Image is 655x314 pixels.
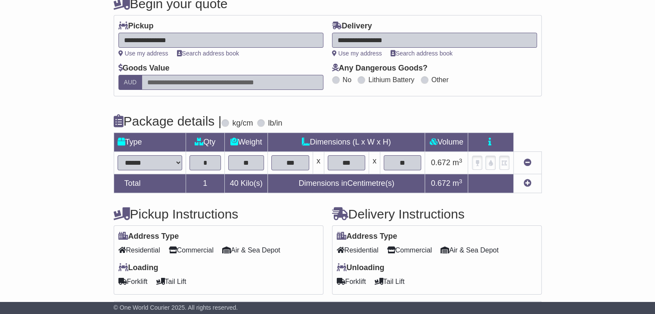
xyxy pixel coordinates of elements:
a: Use my address [118,50,168,57]
td: Kilo(s) [224,174,268,193]
td: Weight [224,133,268,152]
a: Add new item [524,179,531,188]
span: Forklift [337,275,366,288]
span: Air & Sea Depot [222,243,280,257]
span: Tail Lift [375,275,405,288]
label: Other [431,76,449,84]
label: AUD [118,75,143,90]
label: Pickup [118,22,154,31]
span: Air & Sea Depot [441,243,499,257]
span: © One World Courier 2025. All rights reserved. [114,304,238,311]
label: Address Type [118,232,179,241]
td: Dimensions (L x W x H) [268,133,425,152]
h4: Pickup Instructions [114,207,323,221]
td: Volume [425,133,468,152]
td: Dimensions in Centimetre(s) [268,174,425,193]
span: 40 [230,179,239,188]
span: Commercial [387,243,432,257]
label: Any Dangerous Goods? [332,64,428,73]
label: Delivery [332,22,372,31]
a: Search address book [391,50,453,57]
sup: 3 [459,157,463,164]
span: Commercial [169,243,214,257]
a: Search address book [177,50,239,57]
label: Unloading [337,263,385,273]
td: Total [114,174,186,193]
span: Tail Lift [156,275,186,288]
td: Type [114,133,186,152]
label: Loading [118,263,158,273]
label: Address Type [337,232,397,241]
span: m [453,179,463,188]
label: kg/cm [232,119,253,128]
span: Forklift [118,275,148,288]
label: Goods Value [118,64,170,73]
h4: Delivery Instructions [332,207,542,221]
span: Residential [118,243,160,257]
span: Residential [337,243,379,257]
td: Qty [186,133,224,152]
td: x [369,152,380,174]
a: Remove this item [524,158,531,167]
label: No [343,76,351,84]
span: m [453,158,463,167]
span: 0.672 [431,179,450,188]
label: lb/in [268,119,282,128]
td: 1 [186,174,224,193]
sup: 3 [459,178,463,185]
span: 0.672 [431,158,450,167]
a: Use my address [332,50,382,57]
label: Lithium Battery [368,76,414,84]
h4: Package details | [114,114,222,128]
td: x [313,152,324,174]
